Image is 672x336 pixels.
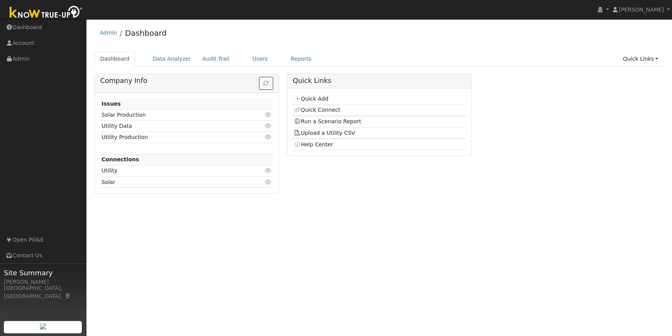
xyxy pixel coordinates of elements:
img: Know True-Up [6,4,86,22]
div: [GEOGRAPHIC_DATA], [GEOGRAPHIC_DATA] [4,284,82,300]
a: Map [65,293,71,299]
a: Dashboard [95,52,136,66]
span: [PERSON_NAME] [619,7,664,13]
strong: Issues [101,101,121,107]
strong: Connections [101,156,139,162]
i: Click to view [265,179,272,185]
a: Quick Add [294,96,328,102]
td: Utility [100,165,245,176]
td: Utility Production [100,132,245,143]
a: Quick Links [617,52,664,66]
div: [PERSON_NAME] [4,278,82,286]
img: retrieve [40,323,46,329]
i: Click to view [265,123,272,129]
a: Dashboard [125,28,167,38]
a: Audit Trail [197,52,235,66]
td: Utility Data [100,121,245,132]
td: Solar Production [100,109,245,121]
a: Help Center [294,141,333,147]
i: Click to view [265,134,272,140]
a: Data Analyzer [147,52,197,66]
a: Admin [100,30,117,36]
h5: Company Info [100,77,273,85]
i: Click to view [265,112,272,118]
a: Run a Scenario Report [294,118,361,124]
a: Users [247,52,274,66]
i: Click to view [265,168,272,173]
a: Upload a Utility CSV [294,130,355,136]
a: Reports [285,52,317,66]
span: Site Summary [4,268,82,278]
a: Quick Connect [294,107,340,113]
h5: Quick Links [293,77,466,85]
td: Solar [100,177,245,188]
